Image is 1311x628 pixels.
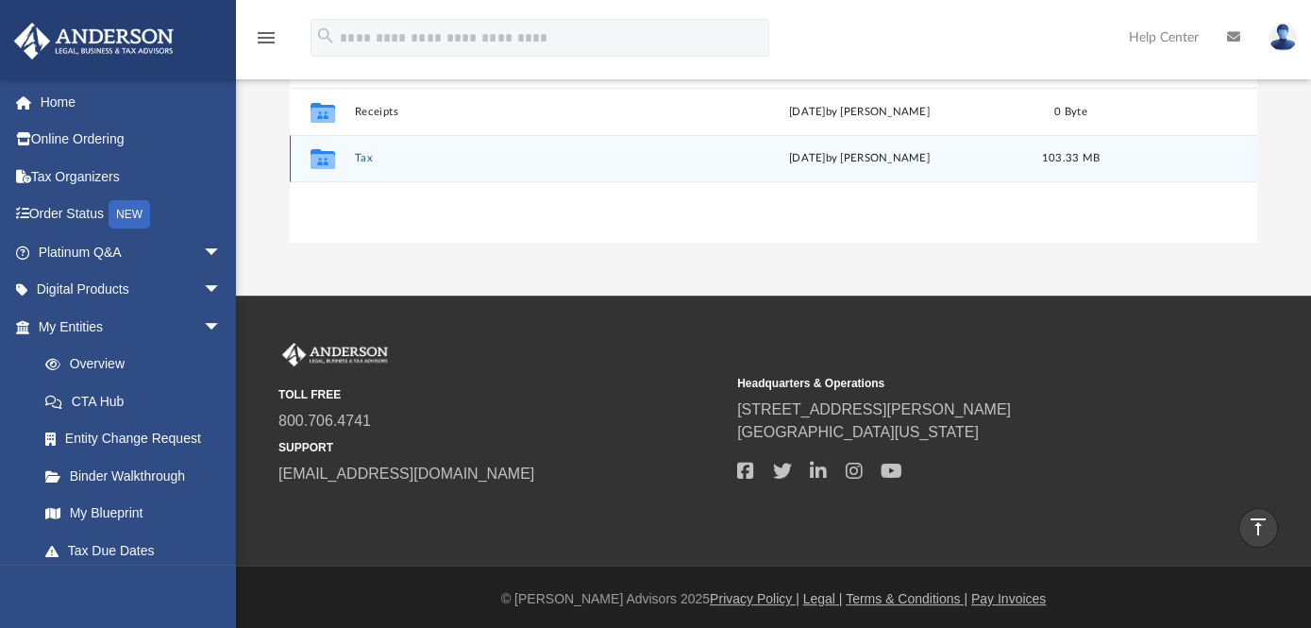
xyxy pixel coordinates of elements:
[13,121,250,159] a: Online Ordering
[278,466,534,482] a: [EMAIL_ADDRESS][DOMAIN_NAME]
[278,386,724,403] small: TOLL FREE
[354,152,685,164] button: Tax
[203,308,241,347] span: arrow_drop_down
[1042,153,1100,163] span: 103.33 MB
[694,104,1025,121] div: [DATE] by [PERSON_NAME]
[13,158,250,195] a: Tax Organizers
[1238,508,1278,548] a: vertical_align_top
[846,591,967,606] a: Terms & Conditions |
[737,375,1183,392] small: Headquarters & Operations
[354,106,685,118] button: Receipts
[26,495,241,533] a: My Blueprint
[278,343,392,367] img: Anderson Advisors Platinum Portal
[737,424,979,440] a: [GEOGRAPHIC_DATA][US_STATE]
[278,413,371,429] a: 800.706.4741
[203,233,241,272] span: arrow_drop_down
[26,457,250,495] a: Binder Walkthrough
[236,589,1311,609] div: © [PERSON_NAME] Advisors 2025
[971,591,1046,606] a: Pay Invoices
[26,382,250,420] a: CTA Hub
[694,150,1025,167] div: [DATE] by [PERSON_NAME]
[255,26,277,49] i: menu
[8,23,179,59] img: Anderson Advisors Platinum Portal
[710,591,799,606] a: Privacy Policy |
[13,308,250,346] a: My Entitiesarrow_drop_down
[13,195,250,234] a: Order StatusNEW
[13,83,250,121] a: Home
[26,346,250,383] a: Overview
[803,591,843,606] a: Legal |
[1054,107,1087,117] span: 0 Byte
[109,200,150,229] div: NEW
[278,439,724,456] small: SUPPORT
[26,532,250,569] a: Tax Due Dates
[315,25,336,46] i: search
[26,420,250,458] a: Entity Change Request
[737,401,1011,417] a: [STREET_ADDRESS][PERSON_NAME]
[13,271,250,309] a: Digital Productsarrow_drop_down
[1269,24,1297,51] img: User Pic
[203,271,241,310] span: arrow_drop_down
[255,36,277,49] a: menu
[1247,516,1269,538] i: vertical_align_top
[13,233,250,271] a: Platinum Q&Aarrow_drop_down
